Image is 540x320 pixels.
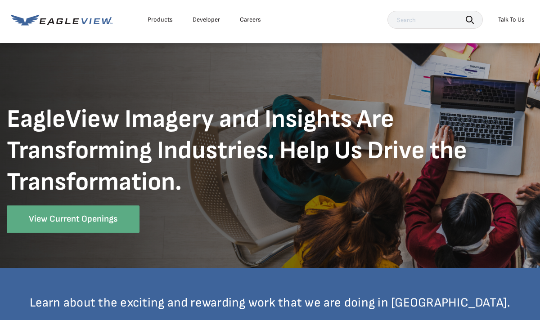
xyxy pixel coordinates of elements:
div: Careers [240,16,261,24]
h1: EagleView Imagery and Insights Are Transforming Industries. Help Us Drive the Transformation. [7,104,533,198]
div: Products [148,16,173,24]
a: View Current Openings [7,205,139,233]
a: Developer [193,16,220,24]
p: Learn about the exciting and rewarding work that we are doing in [GEOGRAPHIC_DATA]. [7,295,533,311]
div: Talk To Us [498,16,525,24]
input: Search [387,11,483,29]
